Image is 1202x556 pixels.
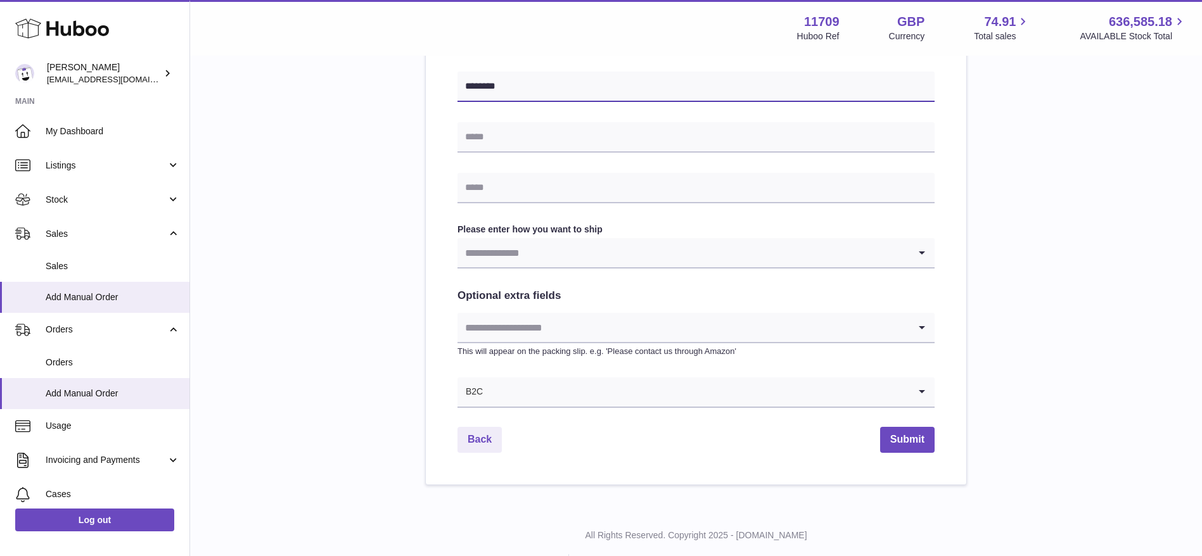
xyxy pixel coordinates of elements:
span: Orders [46,324,167,336]
span: Total sales [974,30,1030,42]
span: Add Manual Order [46,291,180,303]
span: Orders [46,357,180,369]
input: Search for option [457,238,909,267]
input: Search for option [483,377,909,407]
strong: GBP [897,13,924,30]
span: My Dashboard [46,125,180,137]
span: [EMAIL_ADDRESS][DOMAIN_NAME] [47,74,186,84]
input: Search for option [457,313,909,342]
a: 636,585.18 AVAILABLE Stock Total [1080,13,1187,42]
div: Search for option [457,377,935,408]
label: Please enter how you want to ship [457,224,935,236]
p: All Rights Reserved. Copyright 2025 - [DOMAIN_NAME] [200,529,1192,541]
div: [PERSON_NAME] [47,61,161,85]
strong: 11709 [804,13,840,30]
div: Currency [889,30,925,42]
img: internalAdmin-11709@internal.huboo.com [15,64,34,83]
span: Sales [46,228,167,240]
button: Submit [880,427,935,453]
span: Sales [46,260,180,272]
h2: Optional extra fields [457,289,935,303]
span: Cases [46,488,180,500]
span: Add Manual Order [46,388,180,400]
div: Huboo Ref [797,30,840,42]
a: 74.91 Total sales [974,13,1030,42]
span: Stock [46,194,167,206]
a: Log out [15,509,174,531]
span: 74.91 [984,13,1016,30]
span: B2C [457,377,483,407]
span: Listings [46,160,167,172]
a: Back [457,427,502,453]
span: Invoicing and Payments [46,454,167,466]
p: This will appear on the packing slip. e.g. 'Please contact us through Amazon' [457,346,935,357]
span: Usage [46,420,180,432]
span: AVAILABLE Stock Total [1080,30,1187,42]
div: Search for option [457,238,935,269]
div: Search for option [457,313,935,343]
span: 636,585.18 [1109,13,1172,30]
